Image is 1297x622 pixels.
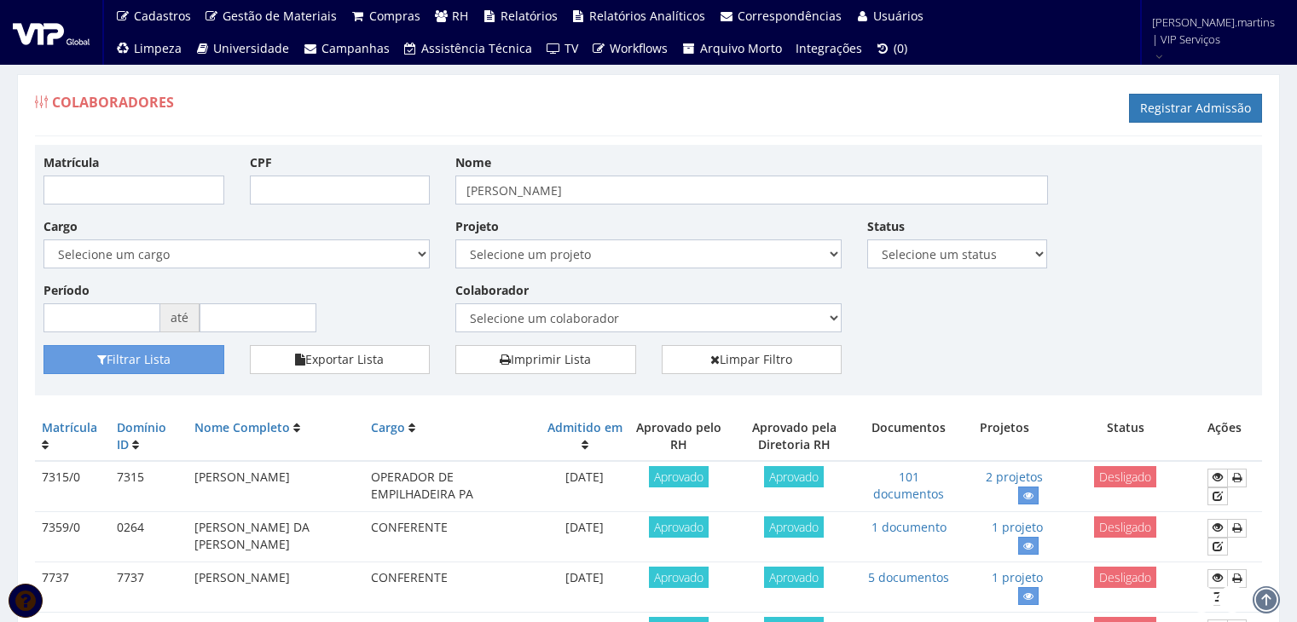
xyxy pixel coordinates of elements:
[421,40,532,56] span: Assistência Técnica
[223,8,337,24] span: Gestão de Materiais
[649,516,709,538] span: Aprovado
[250,154,272,171] label: CPF
[894,40,907,56] span: (0)
[110,562,188,613] td: 7737
[869,32,915,65] a: (0)
[43,154,99,171] label: Matrícula
[43,218,78,235] label: Cargo
[110,461,188,512] td: 7315
[871,519,947,535] a: 1 documento
[397,32,540,65] a: Assistência Técnica
[1201,412,1262,461] th: Ações
[1152,14,1275,48] span: [PERSON_NAME].martins | VIP Serviços
[1094,567,1156,588] span: Desligado
[134,8,191,24] span: Cadastros
[455,345,636,374] a: Imprimir Lista
[455,218,499,235] label: Projeto
[539,32,585,65] a: TV
[35,562,110,613] td: 7737
[860,412,959,461] th: Documentos
[194,419,290,435] a: Nome Completo
[610,40,668,56] span: Workflows
[188,512,364,562] td: [PERSON_NAME] DA [PERSON_NAME]
[764,466,824,487] span: Aprovado
[52,93,174,112] span: Colaboradores
[1094,516,1156,538] span: Desligado
[455,154,491,171] label: Nome
[134,40,182,56] span: Limpeza
[13,20,90,45] img: logo
[565,40,578,56] span: TV
[371,419,405,435] a: Cargo
[873,469,944,502] a: 101 documentos
[764,567,824,588] span: Aprovado
[958,412,1050,461] th: Projetos
[455,282,529,299] label: Colaborador
[700,40,782,56] span: Arquivo Morto
[649,567,709,588] span: Aprovado
[729,412,860,461] th: Aprovado pela Diretoria RH
[110,512,188,562] td: 0264
[35,512,110,562] td: 7359/0
[629,412,729,461] th: Aprovado pelo RH
[540,461,629,512] td: [DATE]
[43,282,90,299] label: Período
[675,32,789,65] a: Arquivo Morto
[868,569,949,585] a: 5 documentos
[589,8,705,24] span: Relatórios Analíticos
[364,461,541,512] td: OPERADOR DE EMPILHADEIRA PA
[585,32,675,65] a: Workflows
[188,562,364,613] td: [PERSON_NAME]
[213,40,289,56] span: Universidade
[364,562,541,613] td: CONFERENTE
[1050,412,1201,461] th: Status
[364,512,541,562] td: CONFERENTE
[764,516,824,538] span: Aprovado
[1094,466,1156,487] span: Desligado
[452,8,468,24] span: RH
[250,345,431,374] button: Exportar Lista
[296,32,397,65] a: Campanhas
[117,419,166,452] a: Domínio ID
[649,466,709,487] span: Aprovado
[547,419,622,435] a: Admitido em
[540,562,629,613] td: [DATE]
[321,40,390,56] span: Campanhas
[108,32,188,65] a: Limpeza
[42,419,97,435] a: Matrícula
[501,8,558,24] span: Relatórios
[867,218,905,235] label: Status
[738,8,842,24] span: Correspondências
[35,461,110,512] td: 7315/0
[992,569,1043,585] a: 1 projeto
[789,32,869,65] a: Integrações
[540,512,629,562] td: [DATE]
[43,345,224,374] button: Filtrar Lista
[796,40,862,56] span: Integrações
[992,519,1043,535] a: 1 projeto
[986,469,1043,485] a: 2 projetos
[1129,94,1262,123] a: Registrar Admissão
[160,303,200,332] span: até
[369,8,420,24] span: Compras
[662,345,842,374] a: Limpar Filtro
[188,32,297,65] a: Universidade
[873,8,924,24] span: Usuários
[188,461,364,512] td: [PERSON_NAME]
